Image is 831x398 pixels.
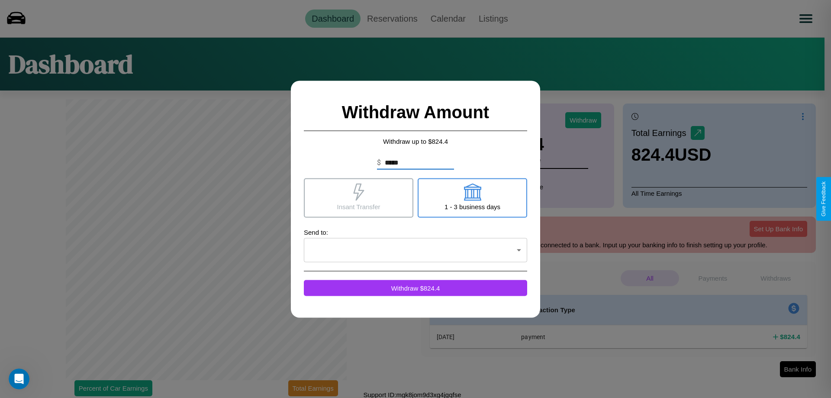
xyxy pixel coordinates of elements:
[304,135,527,147] p: Withdraw up to $ 824.4
[377,157,381,168] p: $
[304,280,527,296] button: Withdraw $824.4
[304,226,527,238] p: Send to:
[9,369,29,389] iframe: Intercom live chat
[821,181,827,217] div: Give Feedback
[304,94,527,131] h2: Withdraw Amount
[337,201,380,212] p: Insant Transfer
[444,201,500,212] p: 1 - 3 business days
